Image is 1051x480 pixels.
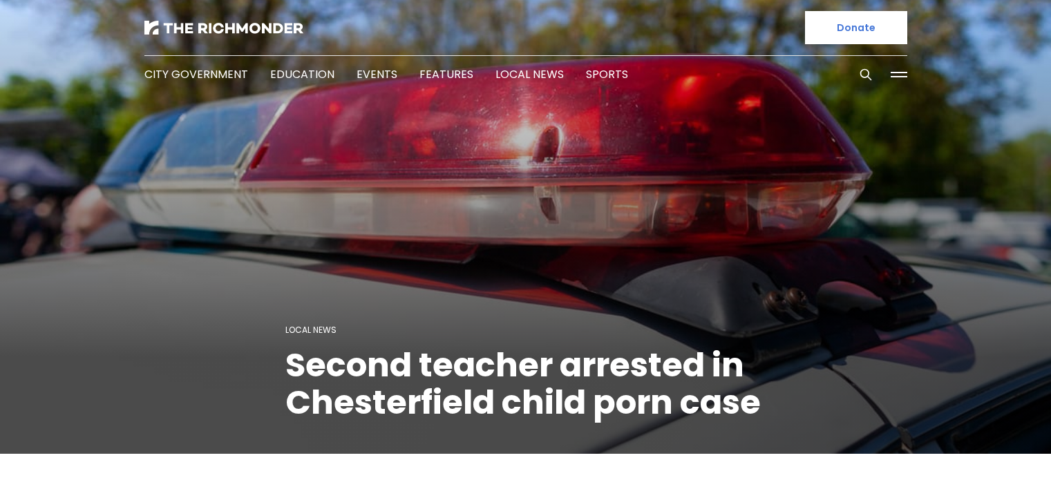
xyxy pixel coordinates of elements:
button: Search this site [855,64,876,85]
a: Donate [805,11,907,44]
a: Events [357,66,397,82]
img: The Richmonder [144,21,303,35]
a: City Government [144,66,248,82]
a: Local News [495,66,564,82]
a: Features [419,66,473,82]
h1: Second teacher arrested in Chesterfield child porn case [285,347,766,421]
a: Sports [586,66,628,82]
a: Education [270,66,334,82]
a: Local News [285,324,337,336]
